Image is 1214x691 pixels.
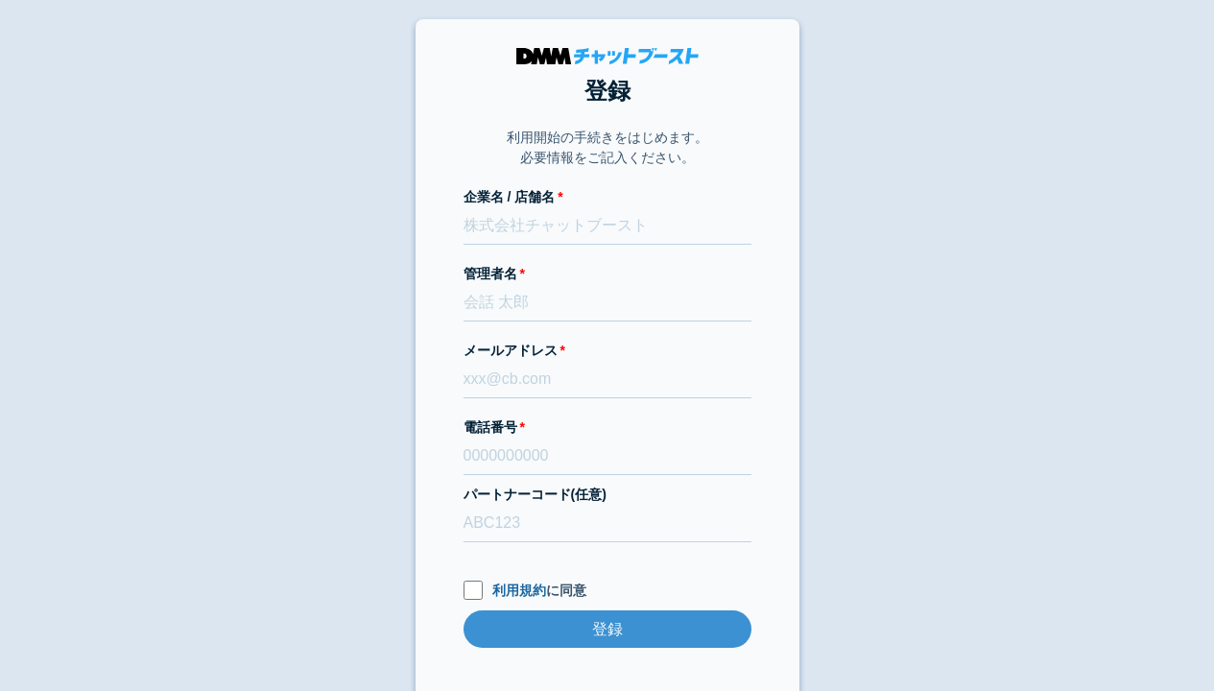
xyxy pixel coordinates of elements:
[464,341,751,361] label: メールアドレス
[464,284,751,322] input: 会話 太郎
[464,581,483,600] input: 利用規約に同意
[464,207,751,245] input: 株式会社チャットブースト
[464,361,751,398] input: xxx@cb.com
[464,417,751,438] label: 電話番号
[464,187,751,207] label: 企業名 / 店舗名
[516,48,699,64] img: DMMチャットブースト
[492,583,546,598] a: 利用規約
[507,128,708,168] p: 利用開始の手続きをはじめます。 必要情報をご記入ください。
[464,264,751,284] label: 管理者名
[464,438,751,475] input: 0000000000
[464,505,751,542] input: ABC123
[464,74,751,108] h1: 登録
[464,610,751,648] input: 登録
[464,581,751,601] label: に同意
[464,485,751,505] label: パートナーコード(任意)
